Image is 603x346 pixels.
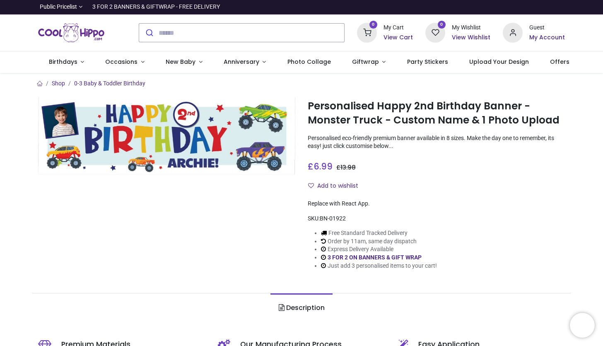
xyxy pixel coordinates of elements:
[287,58,331,66] span: Photo Collage
[529,34,565,42] a: My Account
[270,293,332,322] a: Description
[308,215,565,223] div: SKU:
[320,215,346,222] span: BN-01922
[38,97,295,174] img: Personalised Happy 2nd Birthday Banner - Monster Truck - Custom Name & 1 Photo Upload
[384,24,413,32] div: My Cart
[321,245,437,254] li: Express Delivery Available
[308,200,565,208] div: Replace with React App.
[341,51,396,73] a: Giftwrap
[452,34,490,42] a: View Wishlist
[308,160,333,172] span: £
[95,51,155,73] a: Occasions
[425,29,445,36] a: 0
[529,24,565,32] div: Guest
[321,237,437,246] li: Order by 11am, same day dispatch
[308,134,565,150] p: Personalised eco-friendly premium banner available in 8 sizes. Make the day one to remember, its ...
[308,99,565,128] h1: Personalised Happy 2nd Birthday Banner - Monster Truck - Custom Name & 1 Photo Upload
[321,229,437,237] li: Free Standard Tracked Delivery
[570,313,595,338] iframe: Brevo live chat
[38,3,82,11] a: Public Pricelist
[369,21,377,29] sup: 0
[92,3,220,11] div: 3 FOR 2 BANNERS & GIFTWRAP - FREE DELIVERY
[452,24,490,32] div: My Wishlist
[314,160,333,172] span: 6.99
[550,58,569,66] span: Offers
[74,80,145,87] a: 0-3 Baby & Toddler Birthday
[438,21,446,29] sup: 0
[224,58,259,66] span: Anniversary
[340,163,356,172] span: 13.98
[308,183,314,189] i: Add to wishlist
[357,29,377,36] a: 0
[38,21,104,44] img: Cool Hippo
[38,51,95,73] a: Birthdays
[321,262,437,270] li: Just add 3 personalised items to your cart!
[336,163,356,172] span: £
[328,254,422,261] a: 3 FOR 2 ON BANNERS & GIFT WRAP
[308,179,365,193] button: Add to wishlistAdd to wishlist
[49,58,77,66] span: Birthdays
[38,21,104,44] a: Logo of Cool Hippo
[155,51,213,73] a: New Baby
[352,58,379,66] span: Giftwrap
[407,58,448,66] span: Party Stickers
[166,58,195,66] span: New Baby
[139,24,159,42] button: Submit
[384,34,413,42] a: View Cart
[469,58,529,66] span: Upload Your Design
[40,3,77,11] span: Public Pricelist
[52,80,65,87] a: Shop
[213,51,277,73] a: Anniversary
[391,3,565,11] iframe: Customer reviews powered by Trustpilot
[105,58,137,66] span: Occasions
